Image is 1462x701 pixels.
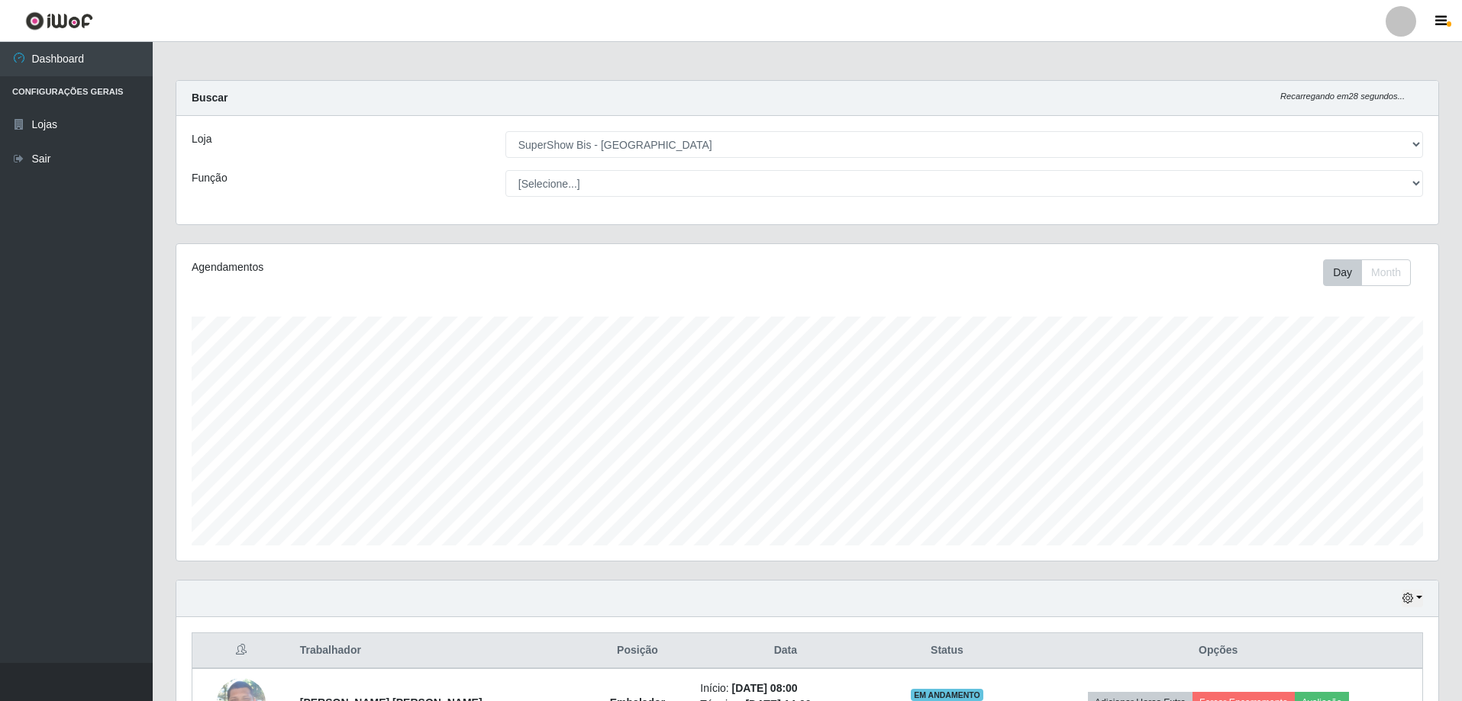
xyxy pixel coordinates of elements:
button: Day [1323,259,1362,286]
span: EM ANDAMENTO [911,689,983,701]
li: Início: [700,680,870,696]
div: Agendamentos [192,259,692,275]
label: Loja [192,131,211,147]
time: [DATE] 08:00 [732,682,798,694]
i: Recarregando em 28 segundos... [1280,92,1405,101]
div: First group [1323,259,1411,286]
button: Month [1361,259,1411,286]
div: Toolbar with button groups [1323,259,1423,286]
th: Posição [584,633,692,669]
th: Status [879,633,1014,669]
th: Data [691,633,879,669]
img: CoreUI Logo [25,11,93,31]
strong: Buscar [192,92,228,104]
label: Função [192,170,228,186]
th: Opções [1014,633,1422,669]
th: Trabalhador [291,633,584,669]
